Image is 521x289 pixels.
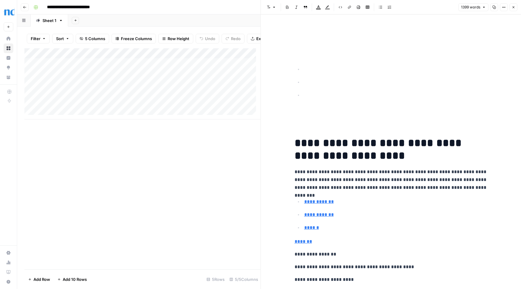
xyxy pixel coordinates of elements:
[168,36,189,42] span: Row Height
[43,17,56,24] div: Sheet 1
[4,248,13,258] a: Settings
[4,63,13,72] a: Opportunities
[247,34,282,43] button: Export CSV
[4,277,13,287] button: Help + Support
[54,275,90,284] button: Add 10 Rows
[31,36,40,42] span: Filter
[4,72,13,82] a: Your Data
[4,34,13,43] a: Home
[121,36,152,42] span: Freeze Columns
[33,276,50,282] span: Add Row
[4,258,13,267] a: Usage
[227,275,260,284] div: 5/5 Columns
[231,36,241,42] span: Redo
[4,7,14,18] img: Opendoor Logo
[24,275,54,284] button: Add Row
[27,34,50,43] button: Filter
[4,5,13,20] button: Workspace: Opendoor
[4,53,13,63] a: Insights
[52,34,73,43] button: Sort
[76,34,109,43] button: 5 Columns
[461,5,480,10] span: 1399 words
[4,267,13,277] a: Learning Hub
[205,36,215,42] span: Undo
[196,34,219,43] button: Undo
[56,36,64,42] span: Sort
[63,276,87,282] span: Add 10 Rows
[222,34,245,43] button: Redo
[4,43,13,53] a: Browse
[158,34,193,43] button: Row Height
[85,36,105,42] span: 5 Columns
[458,3,488,11] button: 1399 words
[112,34,156,43] button: Freeze Columns
[31,14,68,27] a: Sheet 1
[256,36,278,42] span: Export CSV
[204,275,227,284] div: 5 Rows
